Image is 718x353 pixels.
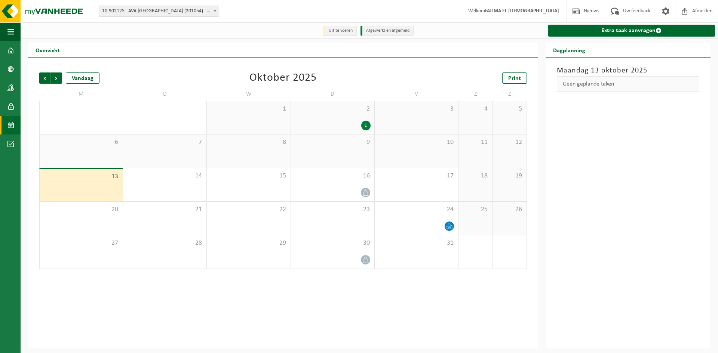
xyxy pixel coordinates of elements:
span: Vorige [39,72,50,84]
span: 7 [127,138,203,146]
span: 17 [378,172,454,180]
span: 3 [378,105,454,113]
div: Geen geplande taken [557,76,699,92]
span: 2 [295,105,371,113]
span: 27 [43,239,119,247]
span: 28 [127,239,203,247]
td: W [207,87,291,101]
span: 5 [496,105,522,113]
h2: Overzicht [28,43,67,57]
li: Afgewerkt en afgemeld [360,26,414,36]
span: 1 [211,105,286,113]
span: 31 [378,239,454,247]
span: 13 [43,173,119,181]
span: 23 [295,205,371,214]
span: 24 [378,205,454,214]
span: 9 [295,138,371,146]
span: 8 [211,138,286,146]
td: D [291,87,375,101]
span: 10-902125 - AVA MECHELEN (201054) - MECHELEN [99,6,219,16]
span: 29 [211,239,286,247]
span: 21 [127,205,203,214]
a: Print [502,72,527,84]
span: 15 [211,172,286,180]
span: Print [508,75,521,81]
span: 12 [496,138,522,146]
span: 16 [295,172,371,180]
a: Extra taak aanvragen [548,25,715,37]
td: Z [493,87,527,101]
span: 4 [462,105,488,113]
h3: Maandag 13 oktober 2025 [557,65,699,76]
div: 1 [361,121,371,130]
span: 19 [496,172,522,180]
td: M [39,87,123,101]
span: 25 [462,205,488,214]
span: 20 [43,205,119,214]
h2: Dagplanning [546,43,593,57]
iframe: chat widget [4,337,125,353]
strong: FATIMA EL [DEMOGRAPHIC_DATA] [485,8,559,14]
span: 18 [462,172,488,180]
li: Uit te voeren [323,26,357,36]
td: D [123,87,207,101]
span: 26 [496,205,522,214]
span: Volgende [51,72,62,84]
span: 30 [295,239,371,247]
td: V [375,87,458,101]
span: 10 [378,138,454,146]
div: Oktober 2025 [249,72,317,84]
div: Vandaag [66,72,99,84]
td: Z [458,87,493,101]
span: 22 [211,205,286,214]
span: 6 [43,138,119,146]
span: 10-902125 - AVA MECHELEN (201054) - MECHELEN [99,6,219,17]
span: 14 [127,172,203,180]
span: 11 [462,138,488,146]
